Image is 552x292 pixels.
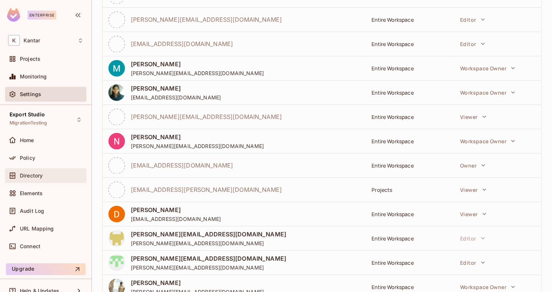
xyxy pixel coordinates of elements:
[108,254,125,271] img: 188057217
[20,226,54,232] span: URL Mapping
[372,235,448,242] div: Entire Workspace
[8,35,20,46] span: K
[372,211,448,218] div: Entire Workspace
[20,173,43,179] span: Directory
[131,70,264,77] span: [PERSON_NAME][EMAIL_ADDRESS][DOMAIN_NAME]
[131,113,282,121] span: [PERSON_NAME][EMAIL_ADDRESS][DOMAIN_NAME]
[456,207,490,221] button: Viewer
[372,65,448,72] div: Entire Workspace
[456,85,519,100] button: Workspace Owner
[20,91,41,97] span: Settings
[456,255,488,270] button: Editor
[20,74,47,80] span: Monitoring
[131,264,286,271] span: [PERSON_NAME][EMAIL_ADDRESS][DOMAIN_NAME]
[108,84,125,101] img: ACg8ocKZbBeZ3ZQFKu3QcJWd0va88p9ufapdK_DTWV6jB5d1ZQMOz96y=s96-c
[20,243,40,249] span: Connect
[20,208,44,214] span: Audit Log
[372,138,448,145] div: Entire Workspace
[456,134,519,148] button: Workspace Owner
[131,60,264,68] span: [PERSON_NAME]
[456,36,488,51] button: Editor
[20,190,43,196] span: Elements
[24,38,40,43] span: Workspace: Kantar
[131,206,221,214] span: [PERSON_NAME]
[108,206,125,222] img: ACg8ocJkp8ndKmqAfNNRYDzpq_BowjFCWhCfB0tJiSaHwnADhm1Dwn4=s96-c
[456,158,489,173] button: Owner
[372,16,448,23] div: Entire Workspace
[131,186,282,194] span: [EMAIL_ADDRESS][PERSON_NAME][DOMAIN_NAME]
[131,40,233,48] span: [EMAIL_ADDRESS][DOMAIN_NAME]
[131,15,282,24] span: [PERSON_NAME][EMAIL_ADDRESS][DOMAIN_NAME]
[131,133,264,141] span: [PERSON_NAME]
[131,143,264,149] span: [PERSON_NAME][EMAIL_ADDRESS][DOMAIN_NAME]
[372,162,448,169] div: Entire Workspace
[131,240,286,247] span: [PERSON_NAME][EMAIL_ADDRESS][DOMAIN_NAME]
[131,161,233,169] span: [EMAIL_ADDRESS][DOMAIN_NAME]
[131,230,286,238] span: [PERSON_NAME][EMAIL_ADDRESS][DOMAIN_NAME]
[108,60,125,77] img: ACg8ocKABouR_5kVCWZ4R9BYAxUVXaqqCmwn4aqMz3RwN6V63cR2Rw=s96-c
[131,279,264,287] span: [PERSON_NAME]
[372,186,448,193] div: Projects
[456,109,490,124] button: Viewer
[456,12,488,27] button: Editor
[108,133,125,149] img: ACg8ocJrhavpCxnQBrUVewt-QsVpPGyGcJmQpHj3cpixgePIIBMz6Q=s96-c
[131,84,221,92] span: [PERSON_NAME]
[372,284,448,291] div: Entire Workspace
[7,8,20,22] img: SReyMgAAAABJRU5ErkJggg==
[372,113,448,120] div: Entire Workspace
[20,56,40,62] span: Projects
[10,112,45,117] span: Export Studio
[131,254,286,263] span: [PERSON_NAME][EMAIL_ADDRESS][DOMAIN_NAME]
[456,61,519,75] button: Workspace Owner
[372,41,448,48] div: Entire Workspace
[372,259,448,266] div: Entire Workspace
[20,155,35,161] span: Policy
[372,89,448,96] div: Entire Workspace
[456,182,490,197] button: Viewer
[6,263,86,275] button: Upgrade
[131,94,221,101] span: [EMAIL_ADDRESS][DOMAIN_NAME]
[20,137,34,143] span: Home
[28,11,56,20] div: Enterprise
[456,231,488,246] button: Editor
[131,215,221,222] span: [EMAIL_ADDRESS][DOMAIN_NAME]
[108,230,125,247] img: 174574226
[10,120,47,126] span: MigrationTesting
